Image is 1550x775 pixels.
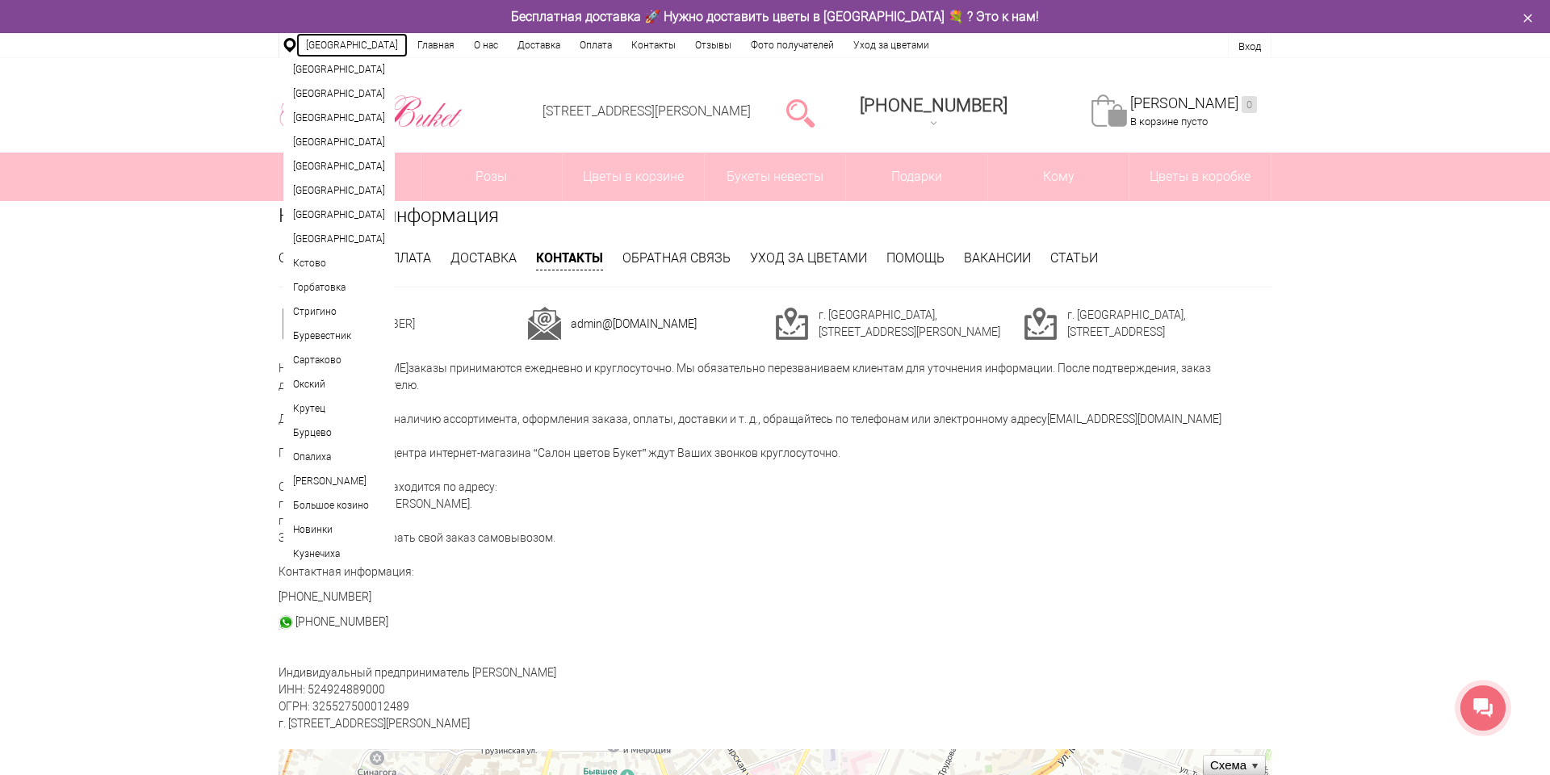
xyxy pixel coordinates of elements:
[1047,413,1221,425] a: [EMAIL_ADDRESS][DOMAIN_NAME]
[283,82,395,106] a: [GEOGRAPHIC_DATA]
[705,153,846,201] a: Букеты невесты
[266,8,1284,25] div: Бесплатная доставка 🚀 Нужно доставить цветы в [GEOGRAPHIC_DATA] 💐 ? Это к нам!
[283,178,395,203] a: [GEOGRAPHIC_DATA]
[296,33,408,57] a: [GEOGRAPHIC_DATA]
[279,563,1271,580] p: Контактная информация:
[1242,96,1257,113] ins: 0
[283,372,395,396] a: Окский
[283,542,395,566] a: Кузнечиха
[382,250,431,266] a: Оплата
[283,154,395,178] a: [GEOGRAPHIC_DATA]
[563,153,704,201] a: Цветы в корзине
[775,307,809,341] img: cont3.png
[283,324,395,348] a: Буревестник
[279,201,1271,230] h1: Контактная информация
[283,445,395,469] a: Опалиха
[283,517,395,542] a: Новинки
[279,615,293,630] img: watsap_30.png.webp
[295,615,388,628] a: [PHONE_NUMBER]
[279,590,371,603] a: [PHONE_NUMBER]
[408,33,464,57] a: Главная
[571,317,602,330] a: admin
[750,250,867,266] a: Уход за цветами
[570,33,622,57] a: Оплата
[279,153,421,201] a: Букеты
[685,33,741,57] a: Отзывы
[283,348,395,372] a: Сартаково
[283,396,395,421] a: Крутец
[1050,250,1098,266] a: Статьи
[283,130,395,154] a: [GEOGRAPHIC_DATA]
[508,33,570,57] a: Доставка
[964,250,1031,266] a: Вакансии
[283,227,395,251] a: [GEOGRAPHIC_DATA]
[1130,115,1208,128] span: В корзине пусто
[283,106,395,130] a: [GEOGRAPHIC_DATA]
[283,203,395,227] a: [GEOGRAPHIC_DATA]
[1129,153,1271,201] a: Цветы в коробке
[283,275,395,300] a: Горбатовка
[850,90,1017,136] a: [PHONE_NUMBER]
[283,421,395,445] a: Бурцево
[622,250,731,266] a: Обратная связь
[283,300,395,324] a: Стригино
[1130,94,1257,113] a: [PERSON_NAME]
[860,95,1007,115] span: [PHONE_NUMBER]
[1250,761,1259,771] ymaps: Развернуть
[988,153,1129,201] span: Кому
[421,153,563,201] a: Розы
[1238,40,1261,52] a: Вход
[1024,307,1058,341] img: cont3.png
[819,307,1024,341] td: г. [GEOGRAPHIC_DATA], [STREET_ADDRESS][PERSON_NAME]
[283,57,395,82] a: [GEOGRAPHIC_DATA]
[283,469,395,493] a: [PERSON_NAME]
[846,153,987,201] a: Подарки
[279,91,463,133] img: Цветы Нижний Новгород
[542,103,751,119] a: [STREET_ADDRESS][PERSON_NAME]
[527,307,561,341] img: cont2.png
[886,250,945,266] a: Помощь
[536,249,603,270] a: Контакты
[602,317,697,330] a: @[DOMAIN_NAME]
[622,33,685,57] a: Контакты
[283,493,395,517] a: Большое козино
[283,251,395,275] a: Кстово
[450,250,517,266] a: Доставка
[279,307,312,341] img: cont1.png
[844,33,939,57] a: Уход за цветами
[1067,307,1272,341] td: г. [GEOGRAPHIC_DATA], [STREET_ADDRESS]
[322,307,527,341] td: [PHONE_NUMBER]
[741,33,844,57] a: Фото получателей
[464,33,508,57] a: О нас
[279,250,362,266] a: О компании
